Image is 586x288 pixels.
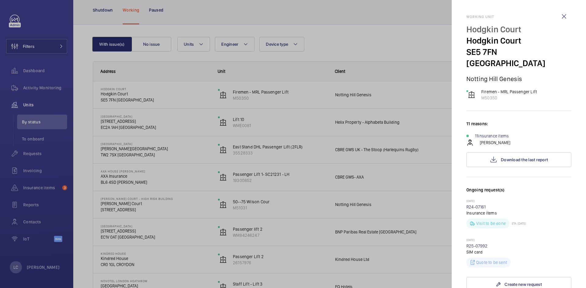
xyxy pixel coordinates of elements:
a: R24-07161 [466,204,486,209]
p: [PERSON_NAME] [480,140,510,146]
p: 11 reasons: [466,121,571,127]
p: Visit to be done [476,220,506,226]
h2: Working unit [466,15,571,19]
a: R25-07992 [466,244,488,248]
p: Notting Hill Genesis [466,75,571,83]
img: elevator.svg [468,91,475,98]
p: Firemen - MRL Passenger Lift [481,89,537,95]
span: Download the last report [501,157,548,162]
p: Hodgkin Court [466,24,571,35]
h3: Ongoing request(s) [466,187,571,199]
p: SIM card [466,249,571,255]
p: SE5 7FN [GEOGRAPHIC_DATA] [466,46,571,69]
p: [DATE] [466,238,571,243]
p: [DATE] [466,199,571,204]
p: M50350 [481,95,537,101]
p: Hodgkin Court [466,35,571,46]
a: 11insurance items [475,133,509,139]
button: Download the last report [466,152,571,167]
p: Insurance items [466,210,571,216]
p: Quote to be sent [476,259,507,265]
p: ETA: [DATE] [509,222,526,225]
